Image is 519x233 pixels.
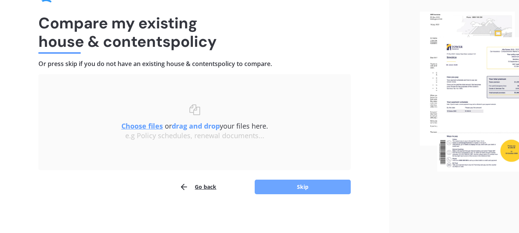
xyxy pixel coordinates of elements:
[121,121,268,131] span: or your files here.
[38,14,351,51] h1: Compare my existing house & contents policy
[420,12,519,171] img: files.webp
[54,132,335,140] div: e.g Policy schedules, renewal documents...
[255,180,351,194] button: Skip
[172,121,220,131] b: drag and drop
[179,179,216,195] button: Go back
[121,121,163,131] u: Choose files
[38,60,351,68] h4: Or press skip if you do not have an existing house & contents policy to compare.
